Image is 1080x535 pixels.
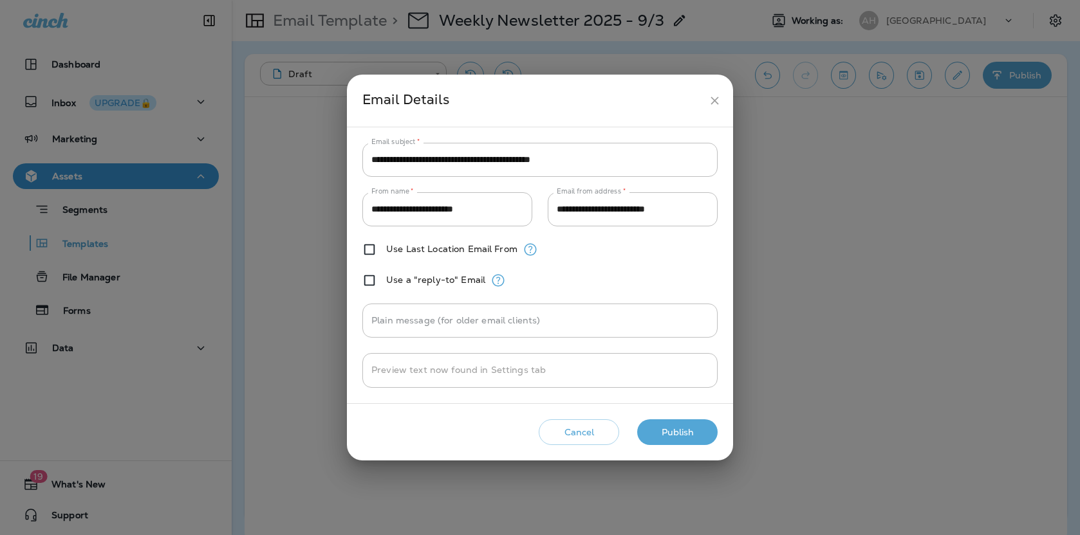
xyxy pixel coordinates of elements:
[371,186,414,196] label: From name
[539,419,619,446] button: Cancel
[386,244,517,254] label: Use Last Location Email From
[386,275,485,285] label: Use a "reply-to" Email
[557,186,626,196] label: Email from address
[637,419,718,446] button: Publish
[371,137,420,147] label: Email subject
[703,89,727,113] button: close
[362,89,703,113] div: Email Details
